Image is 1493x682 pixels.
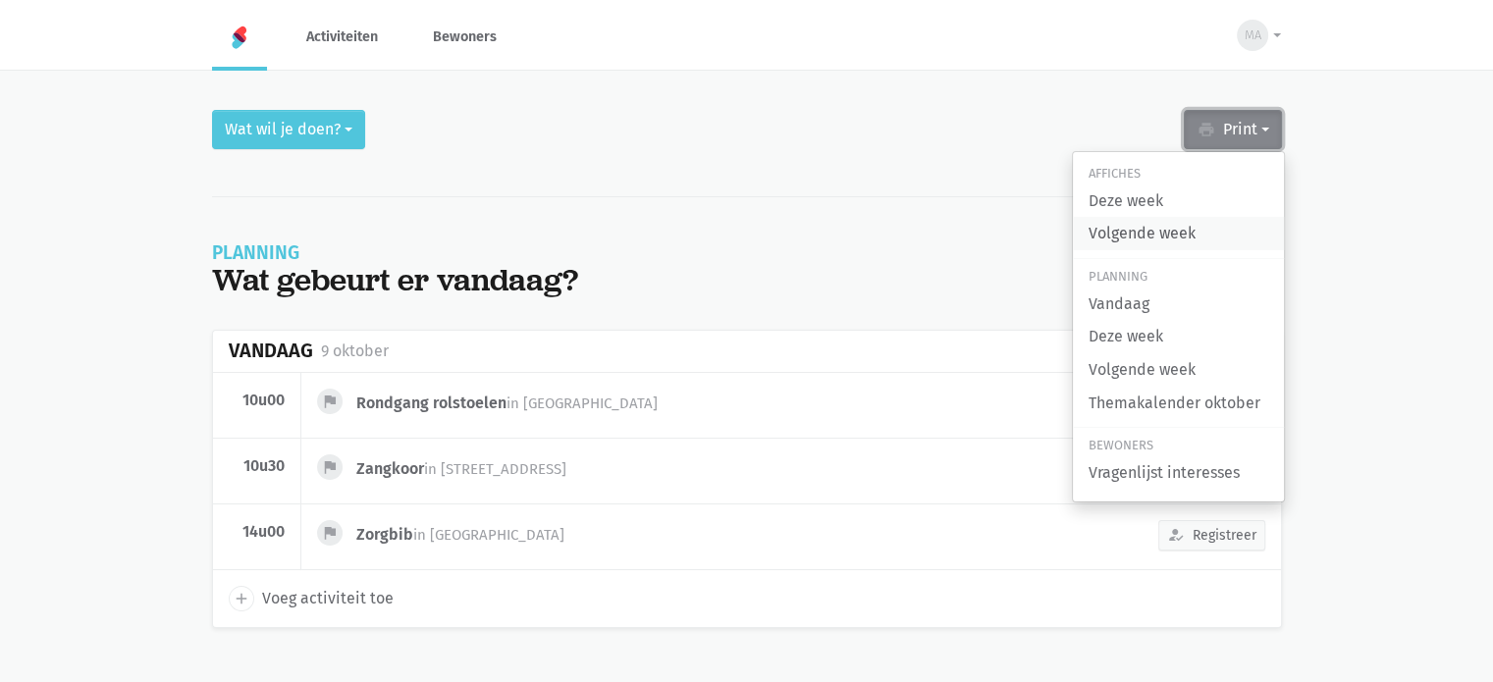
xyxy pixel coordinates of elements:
div: Rondgang rolstoelen [356,393,673,414]
a: Themakalender oktober [1073,387,1284,420]
div: Bewoners [1073,436,1284,456]
i: flag [321,458,339,476]
div: Zangkoor [356,458,582,480]
span: Voeg activiteit toe [262,586,394,611]
span: in [STREET_ADDRESS] [424,460,566,478]
i: print [1197,121,1214,138]
a: Volgende week [1073,353,1284,387]
span: in [GEOGRAPHIC_DATA] [507,394,658,412]
div: 9 oktober [321,339,389,364]
div: 14u00 [229,522,286,542]
div: Vandaag [229,340,313,362]
a: Activiteiten [291,4,394,70]
span: MA [1245,26,1261,45]
div: Affiches [1073,164,1284,184]
a: Vandaag [1073,288,1284,321]
button: Registreer [1158,520,1265,551]
div: Planning [212,244,578,262]
div: 10u30 [229,456,286,476]
a: Volgende week [1073,217,1284,250]
a: Deze week [1073,320,1284,353]
img: Home [228,26,251,49]
div: Wat wil je doen? [1072,151,1285,502]
a: Bewoners [417,4,512,70]
div: Wat gebeurt er vandaag? [212,262,578,298]
div: Planning [1073,267,1284,288]
span: in [GEOGRAPHIC_DATA] [413,526,564,544]
a: Deze week [1073,184,1284,218]
div: Zorgbib [356,524,580,546]
i: add [233,590,250,607]
i: flag [321,393,339,410]
i: flag [321,524,339,542]
i: how_to_reg [1167,526,1185,544]
a: add Voeg activiteit toe [229,586,394,611]
button: Wat wil je doen? [212,110,365,149]
button: MA [1224,13,1281,58]
a: Vragenlijst interesses [1073,456,1284,490]
div: 10u00 [229,391,286,410]
button: Print [1184,110,1281,149]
